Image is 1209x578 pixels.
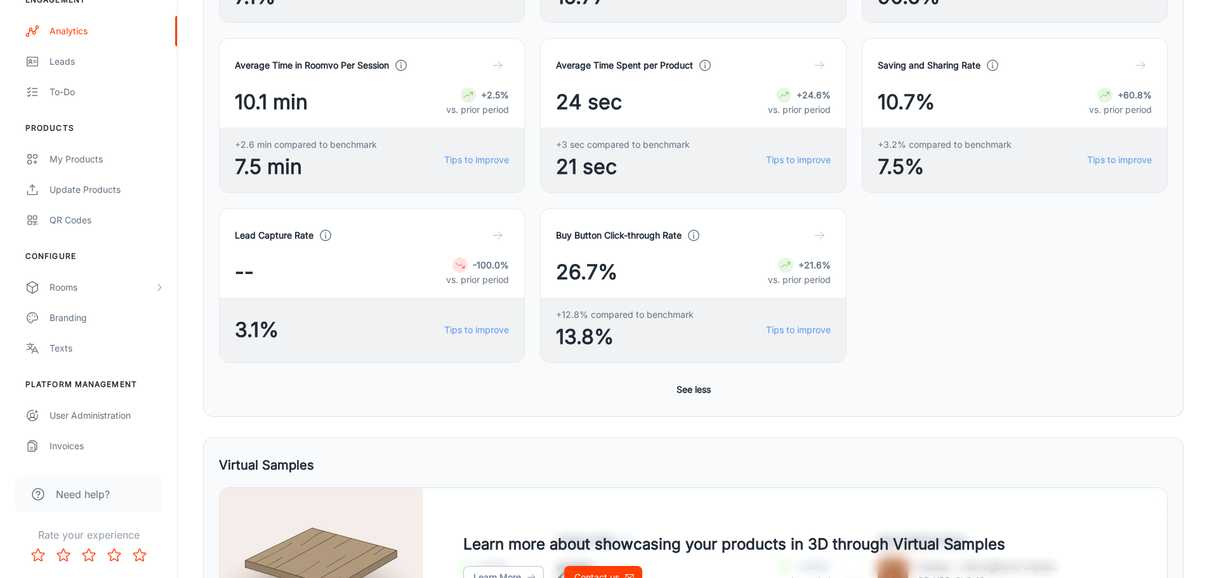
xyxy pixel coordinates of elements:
span: 21 sec [556,152,690,182]
span: 26.7% [556,257,618,287]
h4: Learn more about showcasing your products in 3D through Virtual Samples [463,533,1005,556]
div: Update Products [50,183,164,197]
a: Tips to improve [444,323,509,337]
button: Rate 2 star [51,542,76,568]
div: Invoices [50,439,164,453]
p: vs. prior period [1089,103,1152,117]
a: Tips to improve [766,153,831,167]
p: vs. prior period [446,273,509,287]
p: Rate your experience [10,527,167,542]
strong: +2.5% [481,89,509,100]
span: 10.1 min [235,87,308,117]
div: QR Codes [50,213,164,227]
div: Rooms [50,280,154,294]
span: 10.7% [878,87,935,117]
span: Need help? [56,487,110,502]
h4: Buy Button Click-through Rate [556,228,682,242]
strong: +24.6% [796,89,831,100]
span: 7.5% [878,152,1012,182]
span: 3.1% [235,315,279,345]
button: Rate 5 star [127,542,152,568]
span: +2.6 min compared to benchmark [235,138,377,152]
h4: Lead Capture Rate [235,228,314,242]
span: +12.8% compared to benchmark [556,308,694,322]
div: Texts [50,341,164,355]
div: Branding [50,311,164,325]
h4: Saving and Sharing Rate [878,58,981,72]
a: Tips to improve [766,323,831,337]
button: Rate 1 star [25,542,51,568]
strong: -100.0% [473,259,509,270]
div: To-do [50,85,164,99]
span: 7.5 min [235,152,377,182]
strong: +21.6% [798,259,831,270]
button: Rate 3 star [76,542,102,568]
p: vs. prior period [446,103,509,117]
p: vs. prior period [768,273,831,287]
button: See less [671,378,716,401]
p: vs. prior period [768,103,831,117]
span: +3 sec compared to benchmark [556,138,690,152]
span: -- [235,257,254,287]
span: 13.8% [556,322,694,352]
a: Tips to improve [1087,153,1152,167]
span: 24 sec [556,87,622,117]
div: Leads [50,55,164,69]
button: Rate 4 star [102,542,127,568]
a: Tips to improve [444,153,509,167]
div: User Administration [50,409,164,423]
h5: Virtual Samples [219,456,314,475]
h4: Average Time in Roomvo Per Session [235,58,389,72]
div: My Products [50,152,164,166]
h4: Average Time Spent per Product [556,58,693,72]
strong: +60.8% [1118,89,1152,100]
div: Analytics [50,24,164,38]
span: +3.2% compared to benchmark [878,138,1012,152]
